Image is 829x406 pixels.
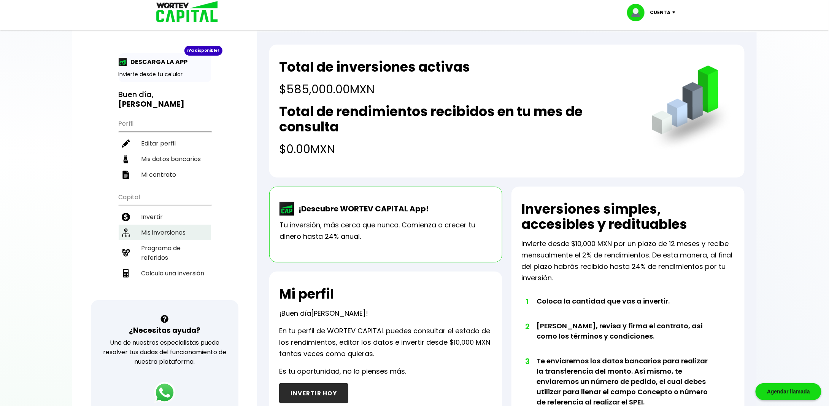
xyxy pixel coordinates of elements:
[279,81,470,98] h4: $585,000.00 MXN
[119,151,211,167] a: Mis datos bancarios
[295,203,429,214] p: ¡Descubre WORTEV CAPITAL App!
[279,141,636,158] h4: $0.00 MXN
[119,225,211,240] a: Mis inversiones
[101,338,229,366] p: Uno de nuestros especialistas puede resolver tus dudas del funcionamiento de nuestra plataforma.
[119,240,211,265] a: Programa de referidos
[119,167,211,182] a: Mi contrato
[129,325,200,336] h3: ¿Necesitas ayuda?
[122,269,130,278] img: calculadora-icon.17d418c4.svg
[119,136,211,151] a: Editar perfil
[122,249,130,257] img: recomiendanos-icon.9b8e9327.svg
[537,296,713,321] li: Coloca la cantidad que vas a invertir.
[119,209,211,225] a: Invertir
[119,58,127,66] img: app-icon
[119,189,211,300] ul: Capital
[280,202,295,216] img: wortev-capital-app-icon
[650,7,670,18] p: Cuenta
[119,70,211,78] p: Invierte desde tu celular
[279,308,368,319] p: ¡Buen día !
[279,104,636,134] h2: Total de rendimientos recibidos en tu mes de consulta
[184,46,222,56] div: ¡Ya disponible!
[279,59,470,75] h2: Total de inversiones activas
[525,356,529,367] span: 3
[122,229,130,237] img: inversiones-icon.6695dc30.svg
[279,325,492,360] p: En tu perfil de WORTEV CAPITAL puedes consultar el estado de los rendimientos, editar los datos e...
[122,155,130,163] img: datos-icon.10cf9172.svg
[756,383,821,400] div: Agendar llamada
[154,382,175,403] img: logos_whatsapp-icon.242b2217.svg
[537,321,713,356] li: [PERSON_NAME], revisa y firma el contrato, así como los términos y condiciones.
[525,296,529,307] span: 1
[280,219,492,242] p: Tu inversión, más cerca que nunca. Comienza a crecer tu dinero hasta 24% anual.
[311,308,366,318] span: [PERSON_NAME]
[122,139,130,148] img: editar-icon.952d3147.svg
[122,171,130,179] img: contrato-icon.f2db500c.svg
[670,11,681,14] img: icon-down
[627,4,650,21] img: profile-image
[279,286,334,302] h2: Mi perfil
[119,99,185,109] b: [PERSON_NAME]
[127,57,188,67] p: DESCARGA LA APP
[279,366,406,377] p: Es tu oportunidad, no lo pienses más.
[119,90,211,109] h3: Buen día,
[521,238,735,284] p: Invierte desde $10,000 MXN por un plazo de 12 meses y recibe mensualmente el 2% de rendimientos. ...
[525,321,529,332] span: 2
[521,201,735,232] h2: Inversiones simples, accesibles y redituables
[122,213,130,221] img: invertir-icon.b3b967d7.svg
[119,265,211,281] a: Calcula una inversión
[119,115,211,182] ul: Perfil
[648,66,735,152] img: grafica.516fef24.png
[279,383,348,403] button: INVERTIR HOY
